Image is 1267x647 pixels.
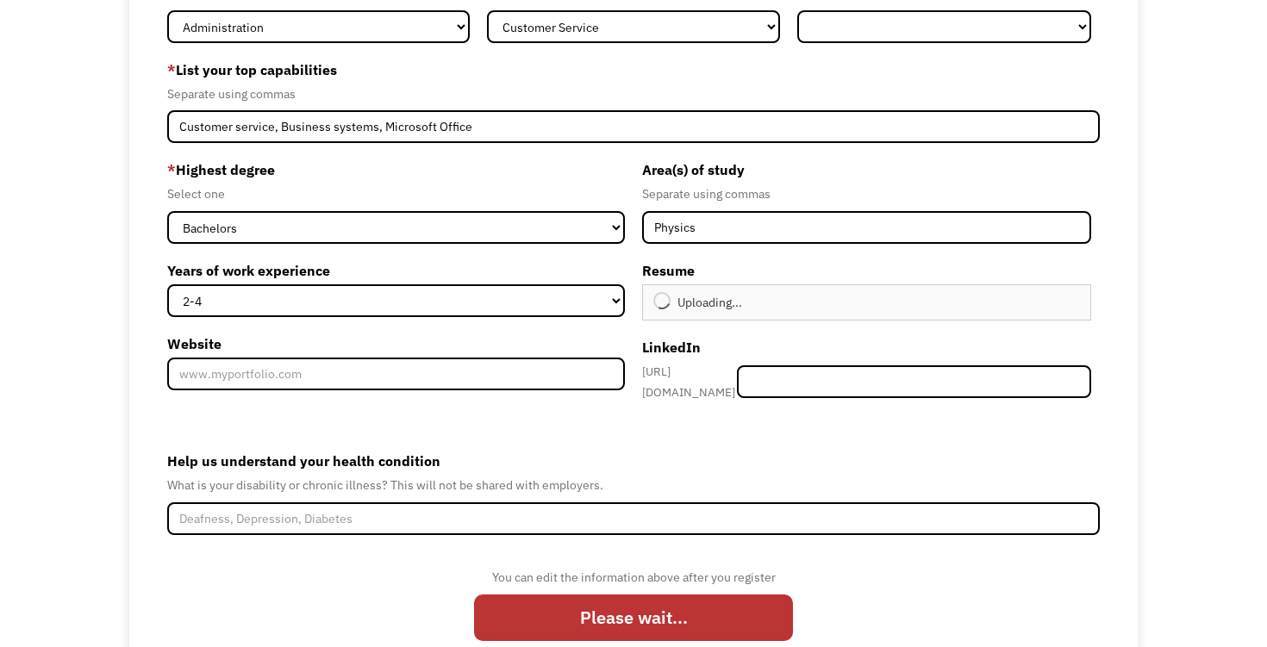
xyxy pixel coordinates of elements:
[642,333,1091,361] label: LinkedIn
[642,257,1091,284] label: Resume
[167,447,1100,475] label: Help us understand your health condition
[167,475,1100,495] div: What is your disability or chronic illness? This will not be shared with employers.
[677,292,742,313] div: Uploading...
[167,184,625,204] div: Select one
[167,502,1100,535] input: Deafness, Depression, Diabetes
[167,358,625,390] input: www.myportfolio.com
[167,156,625,184] label: Highest degree
[167,257,625,284] label: Years of work experience
[167,56,1100,84] label: List your top capabilities
[642,361,737,402] div: [URL][DOMAIN_NAME]
[167,110,1100,143] input: Videography, photography, accounting
[474,594,793,641] input: Please wait...
[642,156,1091,184] label: Area(s) of study
[167,84,1100,104] div: Separate using commas
[167,330,625,358] label: Website
[474,567,793,588] div: You can edit the information above after you register
[642,184,1091,204] div: Separate using commas
[642,211,1091,244] input: Anthropology, Education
